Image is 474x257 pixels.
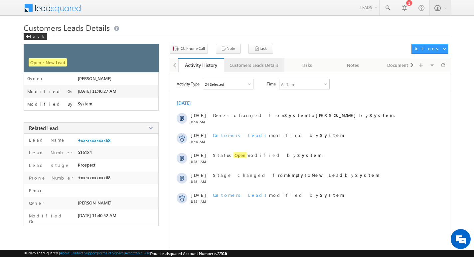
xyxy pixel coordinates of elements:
[191,140,211,144] span: 11:40 AM
[213,152,323,158] span: Status modified by .
[178,58,224,72] a: Activity History
[191,192,206,198] span: [DATE]
[370,112,394,118] strong: System
[78,200,111,205] span: [PERSON_NAME]
[330,58,376,72] a: Notes
[27,162,70,168] label: Lead Stage
[213,192,344,198] span: modified by
[181,46,205,52] span: CC Phone Call
[27,101,74,107] label: Modified By
[216,44,241,54] button: Note
[284,58,330,72] a: Tasks
[355,172,380,178] strong: System
[191,199,211,203] span: 11:36 AM
[281,82,294,86] div: All Time
[213,192,269,198] span: Customers Leads
[78,101,92,106] span: System
[267,79,276,89] span: Time
[24,33,47,40] div: Back
[284,112,309,118] strong: System
[191,112,206,118] span: [DATE]
[191,152,206,158] span: [DATE]
[27,137,66,143] label: Lead Name
[27,200,45,206] label: Owner
[177,100,198,106] div: [DATE]
[320,192,344,198] strong: System
[316,112,359,118] strong: [PERSON_NAME]
[170,44,208,54] button: CC Phone Call
[78,76,111,81] span: [PERSON_NAME]
[203,79,253,89] div: Owner Changed,Status Changed,Stage Changed,Source Changed,Notes & 19 more..
[27,150,73,155] label: Lead Number
[78,88,116,94] span: [DATE] 11:40:27 AM
[205,82,224,86] div: 24 Selected
[213,132,344,138] span: modified by
[336,61,370,69] div: Notes
[288,172,305,178] strong: Empty
[24,251,227,256] span: © 2025 LeadSquared | | | | |
[27,188,50,193] label: Email
[217,251,227,256] span: 77516
[191,172,206,178] span: [DATE]
[60,251,70,255] a: About
[234,152,246,158] span: Open
[24,22,110,33] span: Customers Leads Details
[27,76,43,81] label: Owner
[382,61,416,69] div: Documents
[213,112,395,118] span: Owner changed from to by .
[177,79,200,89] span: Activity Type
[78,150,92,155] span: 516184
[213,172,381,178] span: Stage changed from to by .
[29,58,67,66] span: Open - New Lead
[125,251,150,255] a: Acceptable Use
[29,125,58,131] span: Related Lead
[78,162,95,168] span: Prospect
[71,251,97,255] a: Contact Support
[411,44,448,54] button: Actions
[98,251,124,255] a: Terms of Service
[376,58,422,72] a: Documents
[191,132,206,138] span: [DATE]
[320,132,344,138] strong: System
[27,175,74,181] label: Phone Number
[78,213,116,218] span: [DATE] 11:40:52 AM
[224,58,284,72] a: Customers Leads Details
[230,61,278,69] div: Customers Leads Details
[248,44,273,54] button: Task
[312,172,345,178] strong: New Lead
[297,152,322,158] strong: System
[414,46,441,52] div: Actions
[151,251,227,256] span: Your Leadsquared Account Number is
[27,213,74,224] label: Modified On
[290,61,324,69] div: Tasks
[183,62,219,68] div: Activity History
[191,180,211,184] span: 11:36 AM
[213,132,269,138] span: Customers Leads
[191,120,211,124] span: 11:40 AM
[191,160,211,164] span: 11:36 AM
[78,138,110,143] a: +xx-xxxxxxxx68
[27,89,73,94] label: Modified On
[78,175,110,180] span: +xx-xxxxxxxx68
